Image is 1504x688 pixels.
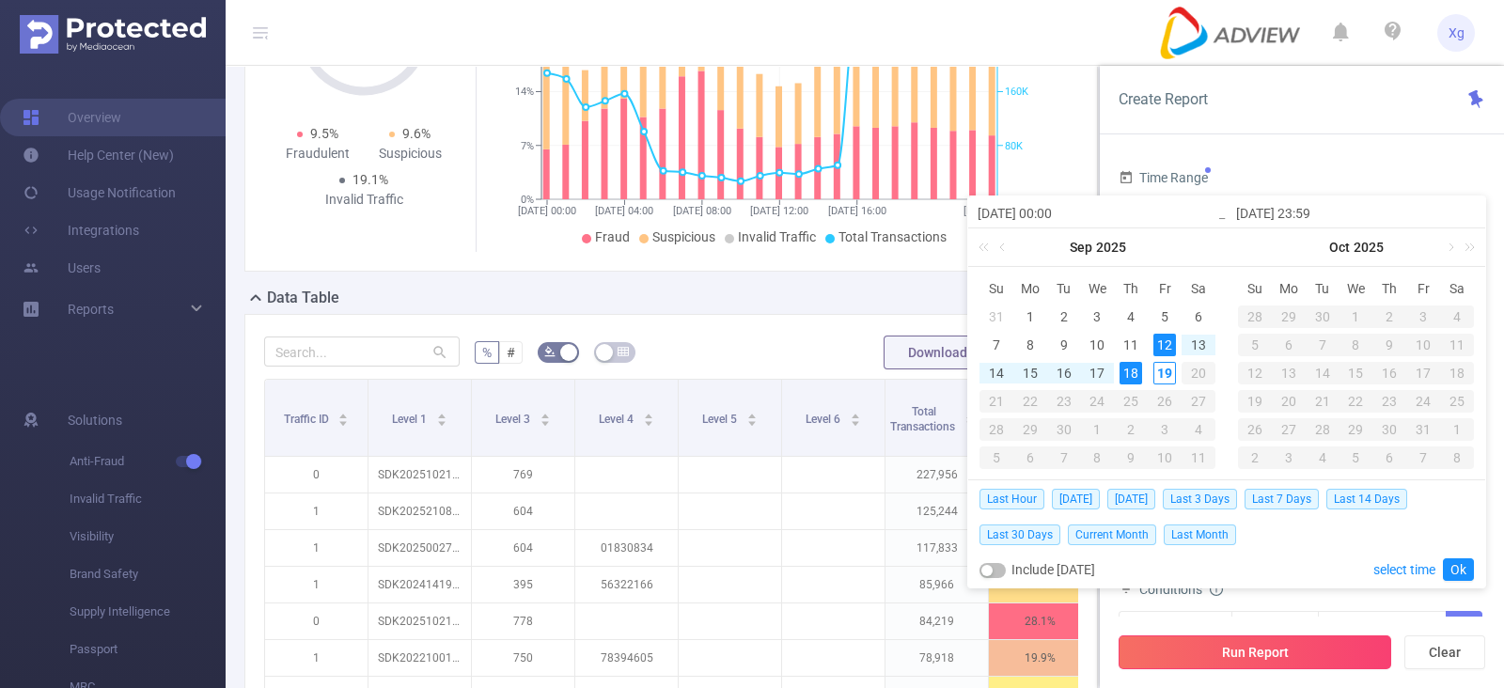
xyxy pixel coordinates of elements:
[1052,489,1100,509] span: [DATE]
[1306,274,1339,303] th: Tue
[1114,303,1148,331] td: September 4, 2025
[1272,331,1306,359] td: October 6, 2025
[1053,362,1075,384] div: 16
[643,418,653,424] i: icon: caret-down
[1019,305,1042,328] div: 1
[827,205,885,217] tspan: [DATE] 16:00
[1182,390,1215,413] div: 27
[1440,274,1474,303] th: Sat
[1306,446,1339,469] div: 4
[1148,418,1182,441] div: 3
[364,144,456,164] div: Suspicious
[1238,303,1272,331] td: September 28, 2025
[1306,362,1339,384] div: 14
[1272,418,1306,441] div: 27
[23,99,121,136] a: Overview
[1372,387,1406,415] td: October 23, 2025
[1047,444,1081,472] td: October 7, 2025
[1081,280,1115,297] span: We
[20,15,206,54] img: Protected Media
[979,444,1013,472] td: October 5, 2025
[979,280,1013,297] span: Su
[1081,331,1115,359] td: September 10, 2025
[850,411,860,416] i: icon: caret-up
[1013,444,1047,472] td: October 6, 2025
[482,345,492,360] span: %
[1326,489,1407,509] span: Last 14 Days
[1272,359,1306,387] td: October 13, 2025
[472,493,574,529] p: 604
[436,411,446,416] i: icon: caret-up
[985,305,1008,328] div: 31
[1187,305,1210,328] div: 6
[1352,228,1386,266] a: 2025
[1182,415,1215,444] td: October 4, 2025
[1238,390,1272,413] div: 19
[1372,305,1406,328] div: 2
[1119,635,1391,669] button: Run Report
[1440,418,1474,441] div: 1
[1339,303,1373,331] td: October 1, 2025
[1406,359,1440,387] td: October 17, 2025
[1372,280,1406,297] span: Th
[1245,489,1319,509] span: Last 7 Days
[1148,390,1182,413] div: 26
[1372,418,1406,441] div: 30
[1372,415,1406,444] td: October 30, 2025
[70,555,226,593] span: Brand Safety
[1013,331,1047,359] td: September 8, 2025
[1163,489,1237,509] span: Last 3 Days
[985,362,1008,384] div: 14
[1013,274,1047,303] th: Mon
[1238,444,1272,472] td: November 2, 2025
[436,418,446,424] i: icon: caret-down
[338,418,349,424] i: icon: caret-down
[1238,274,1272,303] th: Sun
[70,443,226,480] span: Anti-Fraud
[1238,446,1272,469] div: 2
[1440,446,1474,469] div: 8
[368,457,471,493] p: SDK20251021100302ytwiya4hooryady
[1238,418,1272,441] div: 26
[1182,280,1215,297] span: Sa
[1372,446,1406,469] div: 6
[979,303,1013,331] td: August 31, 2025
[1306,418,1339,441] div: 28
[1406,387,1440,415] td: October 24, 2025
[1372,331,1406,359] td: October 9, 2025
[1238,280,1272,297] span: Su
[1148,444,1182,472] td: October 10, 2025
[1148,331,1182,359] td: September 12, 2025
[978,202,1217,225] input: Start date
[1047,359,1081,387] td: September 16, 2025
[1182,362,1215,384] div: 20
[402,126,431,141] span: 9.6%
[1148,387,1182,415] td: September 26, 2025
[1339,418,1373,441] div: 29
[1013,280,1047,297] span: Mo
[1404,635,1485,669] button: Clear
[1114,274,1148,303] th: Thu
[518,205,576,217] tspan: [DATE] 00:00
[1114,444,1148,472] td: October 9, 2025
[1272,274,1306,303] th: Mon
[1440,390,1474,413] div: 25
[643,411,654,422] div: Sort
[1339,280,1373,297] span: We
[1187,334,1210,356] div: 13
[1148,446,1182,469] div: 10
[540,411,550,416] i: icon: caret-up
[1047,331,1081,359] td: September 9, 2025
[1306,415,1339,444] td: October 28, 2025
[1339,305,1373,328] div: 1
[1440,280,1474,297] span: Sa
[1406,446,1440,469] div: 7
[521,140,534,152] tspan: 7%
[1440,303,1474,331] td: October 4, 2025
[23,211,139,249] a: Integrations
[265,457,368,493] p: 0
[1443,558,1474,581] a: Ok
[1081,274,1115,303] th: Wed
[1406,280,1440,297] span: Fr
[1339,359,1373,387] td: October 15, 2025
